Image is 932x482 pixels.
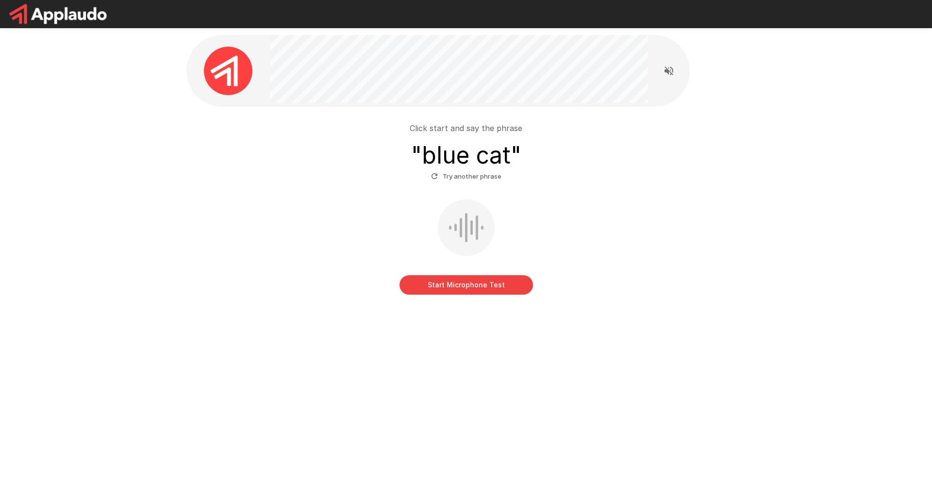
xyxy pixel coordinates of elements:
button: Try another phrase [429,169,504,184]
p: Click start and say the phrase [410,122,522,134]
button: Start Microphone Test [399,275,533,295]
button: Read questions aloud [659,61,679,81]
img: applaudo_avatar.png [204,47,252,95]
h3: " blue cat " [411,142,521,169]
